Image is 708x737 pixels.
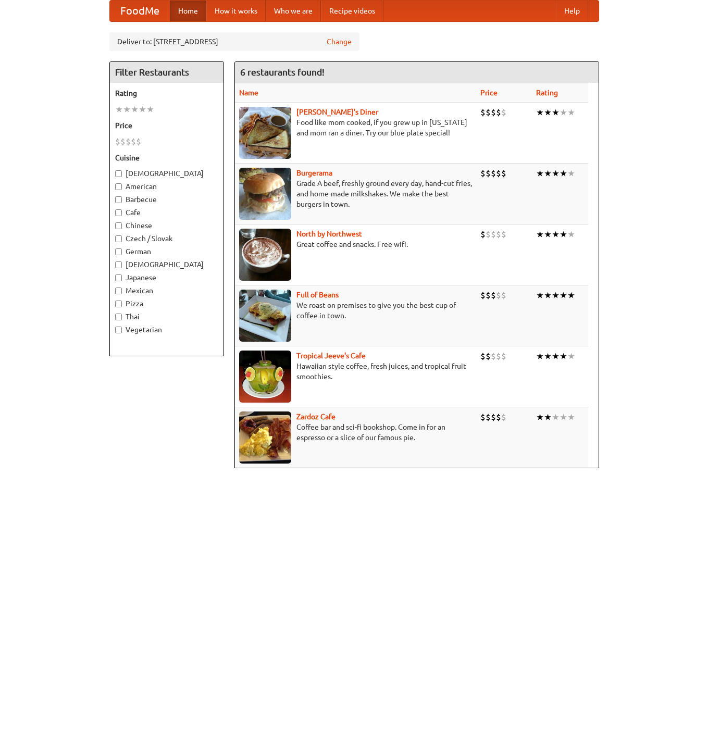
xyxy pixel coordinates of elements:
[544,351,552,362] li: ★
[239,411,291,464] img: zardoz.jpg
[206,1,266,21] a: How it works
[296,413,336,421] a: Zardoz Cafe
[567,107,575,118] li: ★
[501,411,506,423] li: $
[552,229,560,240] li: ★
[115,233,218,244] label: Czech / Slovak
[115,274,122,281] input: Japanese
[296,230,362,238] a: North by Northwest
[501,351,506,362] li: $
[496,351,501,362] li: $
[110,1,170,21] a: FoodMe
[480,351,486,362] li: $
[115,153,218,163] h5: Cuisine
[115,324,218,335] label: Vegetarian
[536,229,544,240] li: ★
[239,422,472,443] p: Coffee bar and sci-fi bookshop. Come in for an espresso or a slice of our famous pie.
[544,290,552,301] li: ★
[139,104,146,115] li: ★
[146,104,154,115] li: ★
[560,107,567,118] li: ★
[496,107,501,118] li: $
[552,351,560,362] li: ★
[109,32,359,51] div: Deliver to: [STREET_ADDRESS]
[115,181,218,192] label: American
[560,290,567,301] li: ★
[131,136,136,147] li: $
[552,168,560,179] li: ★
[115,194,218,205] label: Barbecue
[486,107,491,118] li: $
[115,196,122,203] input: Barbecue
[491,229,496,240] li: $
[170,1,206,21] a: Home
[567,411,575,423] li: ★
[115,120,218,131] h5: Price
[240,67,325,77] ng-pluralize: 6 restaurants found!
[567,290,575,301] li: ★
[131,104,139,115] li: ★
[239,117,472,138] p: Food like mom cooked, if you grew up in [US_STATE] and mom ran a diner. Try our blue plate special!
[266,1,321,21] a: Who we are
[115,259,218,270] label: [DEMOGRAPHIC_DATA]
[115,168,218,179] label: [DEMOGRAPHIC_DATA]
[491,351,496,362] li: $
[491,107,496,118] li: $
[115,104,123,115] li: ★
[536,290,544,301] li: ★
[296,169,332,177] b: Burgerama
[115,183,122,190] input: American
[486,351,491,362] li: $
[327,36,352,47] a: Change
[115,301,122,307] input: Pizza
[115,248,122,255] input: German
[567,168,575,179] li: ★
[556,1,588,21] a: Help
[239,229,291,281] img: north.jpg
[544,229,552,240] li: ★
[239,168,291,220] img: burgerama.jpg
[480,89,498,97] a: Price
[536,168,544,179] li: ★
[501,168,506,179] li: $
[126,136,131,147] li: $
[115,288,122,294] input: Mexican
[486,411,491,423] li: $
[115,285,218,296] label: Mexican
[486,229,491,240] li: $
[296,108,378,116] a: [PERSON_NAME]'s Diner
[115,209,122,216] input: Cafe
[115,207,218,218] label: Cafe
[536,89,558,97] a: Rating
[120,136,126,147] li: $
[115,327,122,333] input: Vegetarian
[115,272,218,283] label: Japanese
[239,107,291,159] img: sallys.jpg
[536,351,544,362] li: ★
[239,239,472,249] p: Great coffee and snacks. Free wifi.
[567,351,575,362] li: ★
[552,107,560,118] li: ★
[321,1,383,21] a: Recipe videos
[560,411,567,423] li: ★
[110,62,223,83] h4: Filter Restaurants
[567,229,575,240] li: ★
[239,290,291,342] img: beans.jpg
[115,220,218,231] label: Chinese
[239,361,472,382] p: Hawaiian style coffee, fresh juices, and tropical fruit smoothies.
[491,168,496,179] li: $
[115,136,120,147] li: $
[480,290,486,301] li: $
[480,229,486,240] li: $
[115,298,218,309] label: Pizza
[496,229,501,240] li: $
[552,290,560,301] li: ★
[496,290,501,301] li: $
[560,351,567,362] li: ★
[544,168,552,179] li: ★
[486,168,491,179] li: $
[496,168,501,179] li: $
[239,178,472,209] p: Grade A beef, freshly ground every day, hand-cut fries, and home-made milkshakes. We make the bes...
